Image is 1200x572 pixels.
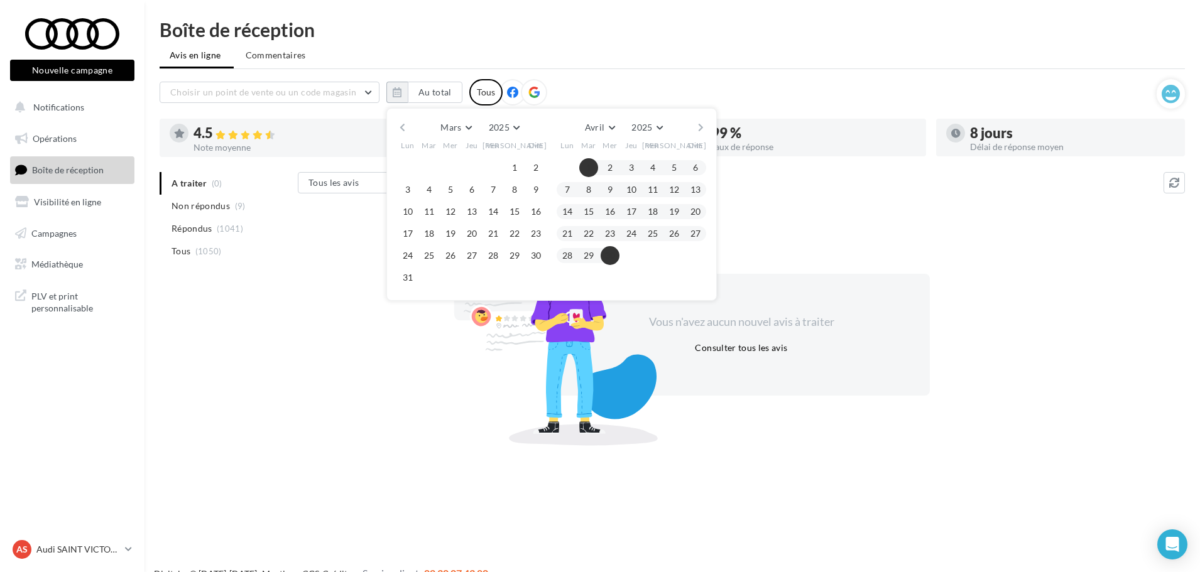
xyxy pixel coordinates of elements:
button: 2025 [626,119,667,136]
span: 2025 [489,122,510,132]
div: Délai de réponse moyen [970,143,1175,151]
button: 5 [441,180,460,199]
span: (9) [235,201,246,211]
div: 4.5 [194,126,398,141]
button: 27 [462,246,481,265]
button: Tous les avis [298,172,423,193]
span: Non répondus [172,200,230,212]
button: 18 [420,224,439,243]
span: Mar [581,140,596,151]
a: Campagnes [8,220,137,247]
button: 1 [579,158,598,177]
button: 8 [505,180,524,199]
button: Choisir un point de vente ou un code magasin [160,82,379,103]
button: 11 [420,202,439,221]
div: Vous n'avez aucun nouvel avis à traiter [633,314,849,330]
span: Opérations [33,133,77,144]
span: Avril [585,122,605,132]
button: 20 [462,224,481,243]
span: Commentaires [246,49,306,62]
button: 23 [601,224,619,243]
button: 19 [441,224,460,243]
div: 8 jours [970,126,1175,140]
button: 6 [462,180,481,199]
span: Tous les avis [308,177,359,188]
span: Mer [603,140,618,151]
span: (1050) [195,246,222,256]
button: Nouvelle campagne [10,60,134,81]
button: 18 [643,202,662,221]
span: [PERSON_NAME] [642,140,707,151]
button: 20 [686,202,705,221]
a: Opérations [8,126,137,152]
button: Avril [580,119,620,136]
button: Au total [408,82,462,103]
button: 27 [686,224,705,243]
a: Visibilité en ligne [8,189,137,215]
span: Lun [401,140,415,151]
button: 17 [398,224,417,243]
button: 2025 [484,119,525,136]
button: 15 [579,202,598,221]
button: 26 [665,224,684,243]
button: 23 [526,224,545,243]
span: 2025 [631,122,652,132]
button: 10 [398,202,417,221]
span: Boîte de réception [32,165,104,175]
button: 8 [579,180,598,199]
button: 14 [484,202,503,221]
button: 3 [622,158,641,177]
span: AS [16,543,28,556]
button: 28 [558,246,577,265]
span: (1041) [217,224,243,234]
div: Tous [469,79,503,105]
span: Notifications [33,102,84,112]
button: 14 [558,202,577,221]
a: Boîte de réception [8,156,137,183]
button: 13 [686,180,705,199]
button: 28 [484,246,503,265]
span: Campagnes [31,227,77,238]
button: 16 [526,202,545,221]
button: 9 [526,180,545,199]
button: 16 [601,202,619,221]
span: Tous [172,245,190,257]
button: 4 [420,180,439,199]
a: AS Audi SAINT VICTORET [10,537,134,561]
span: Mars [440,122,461,132]
p: Audi SAINT VICTORET [36,543,120,556]
button: 2 [601,158,619,177]
button: 12 [665,180,684,199]
div: Open Intercom Messenger [1157,529,1187,559]
span: Visibilité en ligne [34,197,101,207]
button: 24 [398,246,417,265]
button: Mars [435,119,476,136]
a: Médiathèque [8,251,137,278]
button: 30 [526,246,545,265]
span: PLV et print personnalisable [31,288,129,315]
button: 25 [643,224,662,243]
button: 7 [558,180,577,199]
span: Choisir un point de vente ou un code magasin [170,87,356,97]
button: 13 [462,202,481,221]
button: 25 [420,246,439,265]
button: 21 [484,224,503,243]
button: 19 [665,202,684,221]
button: 17 [622,202,641,221]
button: Au total [386,82,462,103]
button: 29 [579,246,598,265]
span: Répondus [172,222,212,235]
button: 21 [558,224,577,243]
button: 11 [643,180,662,199]
button: 24 [622,224,641,243]
div: Taux de réponse [711,143,916,151]
button: 12 [441,202,460,221]
button: 1 [505,158,524,177]
button: 22 [579,224,598,243]
span: Jeu [625,140,638,151]
div: Boîte de réception [160,20,1185,39]
button: 3 [398,180,417,199]
a: PLV et print personnalisable [8,283,137,320]
span: [PERSON_NAME] [483,140,547,151]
